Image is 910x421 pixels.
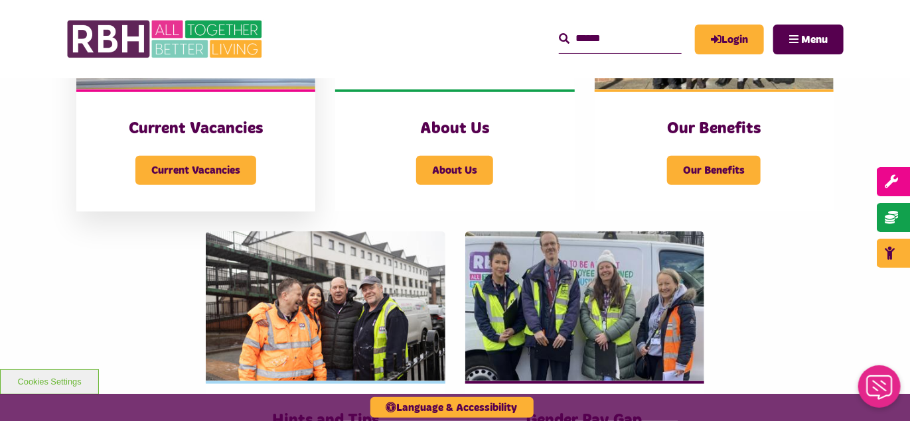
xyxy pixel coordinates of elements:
h3: About Us [362,119,548,139]
button: Language & Accessibility [370,397,534,418]
h3: Current Vacancies [103,119,289,139]
span: Menu [801,34,828,45]
span: Current Vacancies [135,156,256,185]
iframe: Netcall Web Assistant for live chat [850,361,910,421]
button: Navigation [773,25,844,54]
h3: Our Benefits [621,119,807,139]
a: MyRBH [695,25,764,54]
span: About Us [416,156,493,185]
img: SAZMEDIA RBH 21FEB24 46 [206,231,445,381]
img: RBH [66,13,265,65]
span: Our Benefits [667,156,761,185]
input: Search [559,25,682,53]
img: 391760240 1590016381793435 2179504426197536539 N [465,231,704,381]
